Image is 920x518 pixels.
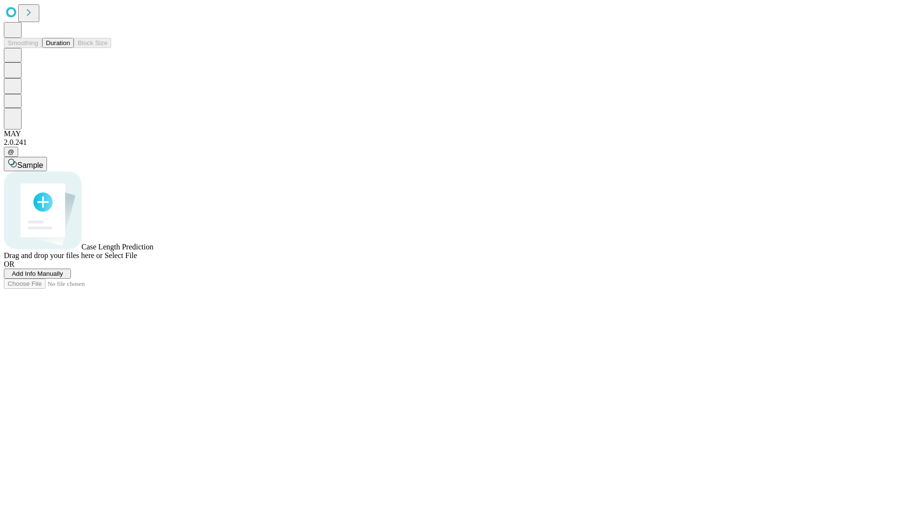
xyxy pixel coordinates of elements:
[12,270,63,277] span: Add Info Manually
[4,269,71,279] button: Add Info Manually
[4,38,42,48] button: Smoothing
[8,148,14,155] span: @
[4,260,14,268] span: OR
[4,147,18,157] button: @
[104,251,137,259] span: Select File
[74,38,111,48] button: Block Size
[4,157,47,171] button: Sample
[17,161,43,169] span: Sample
[4,138,916,147] div: 2.0.241
[4,251,103,259] span: Drag and drop your files here or
[81,243,153,251] span: Case Length Prediction
[4,129,916,138] div: MAY
[42,38,74,48] button: Duration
